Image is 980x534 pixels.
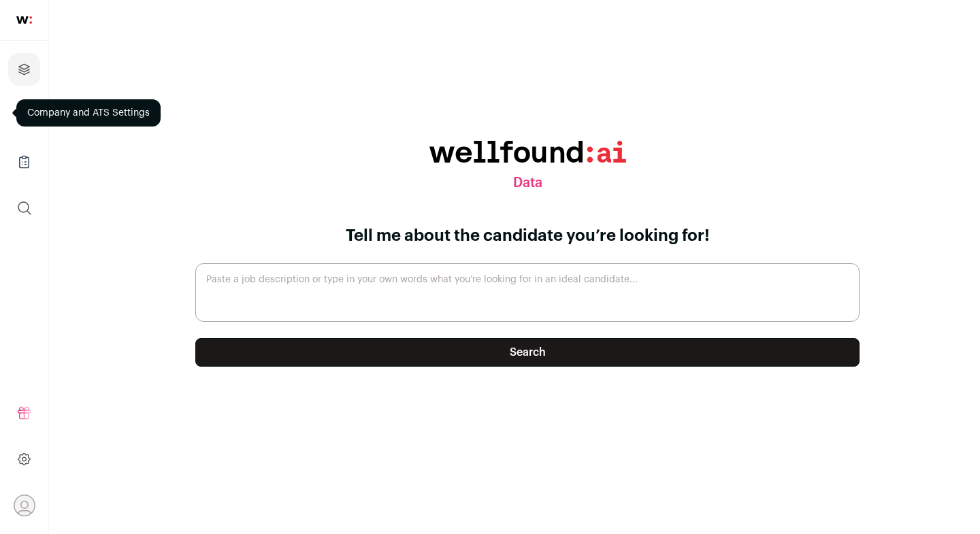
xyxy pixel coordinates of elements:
[195,225,860,247] p: Tell me about the candidate you’re looking for!
[14,495,35,516] button: Open dropdown
[16,99,161,127] div: Company and ATS Settings
[8,146,40,178] a: Company Lists
[8,53,40,86] a: Projects
[195,338,860,367] button: Search
[513,173,542,193] h1: Data
[8,99,40,132] a: Company and ATS Settings
[16,16,32,24] img: wellfound-shorthand-0d5821cbd27db2630d0214b213865d53afaa358527fdda9d0ea32b1df1b89c2c.svg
